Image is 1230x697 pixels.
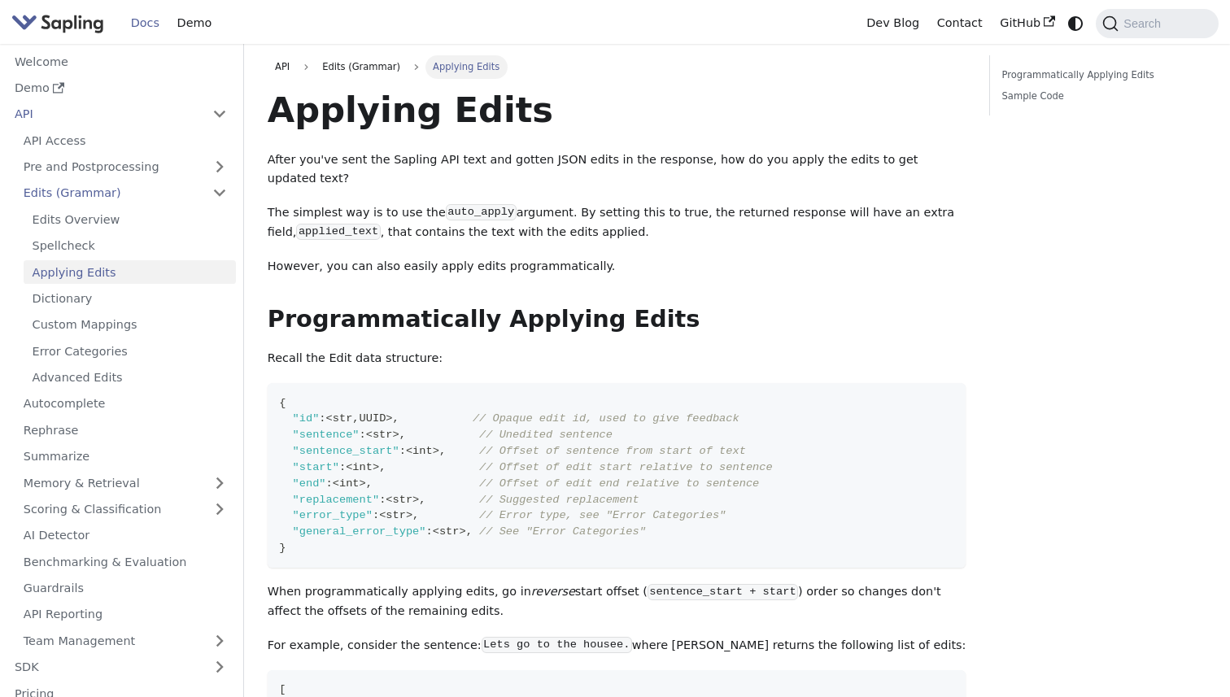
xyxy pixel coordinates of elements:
[479,429,613,441] span: // Unedited sentence
[15,498,236,521] a: Scoring & Classification
[15,392,236,416] a: Autocomplete
[479,445,746,457] span: // Offset of sentence from start of text
[479,509,726,521] span: // Error type, see "Error Categories"
[479,477,759,490] span: // Offset of edit end relative to sentence
[366,477,373,490] span: ,
[15,550,236,573] a: Benchmarking & Evaluation
[466,525,473,538] span: ,
[928,11,992,36] a: Contact
[15,629,236,652] a: Team Management
[24,366,236,390] a: Advanced Edits
[439,445,446,457] span: ,
[275,61,290,72] span: API
[319,412,325,425] span: :
[379,509,412,521] span: <str>
[1096,9,1218,38] button: Search (Command+K)
[293,429,360,441] span: "sentence"
[11,11,110,35] a: Sapling.aiSapling.ai
[473,412,739,425] span: // Opaque edit id, used to give feedback
[479,461,773,473] span: // Offset of edit start relative to sentence
[293,494,380,506] span: "replacement"
[296,224,380,240] code: applied_text
[379,461,386,473] span: ,
[279,397,286,409] span: {
[6,656,203,679] a: SDK
[268,305,966,334] h2: Programmatically Applying Edits
[15,577,236,600] a: Guardrails
[406,445,439,457] span: <int>
[268,349,966,368] p: Recall the Edit data structure:
[386,494,419,506] span: <str>
[203,102,236,126] button: Collapse sidebar category 'API'
[15,603,236,626] a: API Reporting
[648,584,798,600] code: sentence_start + start
[268,582,966,621] p: When programmatically applying edits, go in start offset ( ) order so changes don't affect the of...
[352,412,359,425] span: ,
[293,445,399,457] span: "sentence_start"
[425,525,432,538] span: :
[419,494,425,506] span: ,
[315,55,408,78] span: Edits (Grammar)
[293,461,339,473] span: "start"
[15,445,236,468] a: Summarize
[24,339,236,363] a: Error Categories
[6,76,236,100] a: Demo
[482,637,632,653] code: Lets go to the housee.
[293,525,426,538] span: "general_error_type"
[24,260,236,284] a: Applying Edits
[268,88,966,132] h1: Applying Edits
[24,234,236,258] a: Spellcheck
[293,412,320,425] span: "id"
[326,477,333,490] span: :
[339,461,346,473] span: :
[399,445,406,457] span: :
[279,683,286,695] span: [
[122,11,168,36] a: Docs
[203,656,236,679] button: Expand sidebar category 'SDK'
[6,102,203,126] a: API
[479,494,639,506] span: // Suggested replacement
[168,11,220,36] a: Demo
[479,525,646,538] span: // See "Error Categories"
[446,204,517,220] code: auto_apply
[24,287,236,311] a: Dictionary
[531,585,575,598] em: reverse
[24,207,236,231] a: Edits Overview
[360,412,393,425] span: UUID>
[15,524,236,547] a: AI Detector
[326,412,353,425] span: <str
[279,542,286,554] span: }
[268,150,966,189] p: After you've sent the Sapling API text and gotten JSON edits in the response, how do you apply th...
[6,50,236,73] a: Welcome
[15,418,236,442] a: Rephrase
[24,313,236,337] a: Custom Mappings
[15,129,236,152] a: API Access
[360,429,366,441] span: :
[268,55,966,78] nav: Breadcrumbs
[412,509,419,521] span: ,
[15,471,236,494] a: Memory & Retrieval
[268,636,966,656] p: For example, consider the sentence: where [PERSON_NAME] returns the following list of edits:
[857,11,927,36] a: Dev Blog
[11,11,104,35] img: Sapling.ai
[1064,11,1088,35] button: Switch between dark and light mode (currently system mode)
[268,55,298,78] a: API
[991,11,1063,36] a: GitHub
[425,55,508,78] span: Applying Edits
[1002,89,1201,104] a: Sample Code
[15,155,236,179] a: Pre and Postprocessing
[268,203,966,242] p: The simplest way is to use the argument. By setting this to true, the returned response will have...
[268,257,966,277] p: However, you can also easily apply edits programmatically.
[373,509,379,521] span: :
[399,429,406,441] span: ,
[293,477,326,490] span: "end"
[333,477,366,490] span: <int>
[346,461,379,473] span: <int>
[393,412,399,425] span: ,
[366,429,399,441] span: <str>
[1119,17,1171,30] span: Search
[293,509,373,521] span: "error_type"
[379,494,386,506] span: :
[15,181,236,205] a: Edits (Grammar)
[1002,68,1201,83] a: Programmatically Applying Edits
